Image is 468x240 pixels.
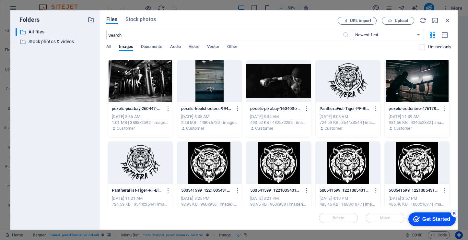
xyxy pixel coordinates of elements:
p: Folders [16,16,40,24]
div: [DATE] 8:34 AM [250,114,307,120]
div: 493.52 KB | 4325x2282 | image/jpeg [250,120,307,126]
div: [DATE] 3:21 PM [250,196,307,201]
span: Documents [141,43,162,52]
span: Stock photos [125,16,156,23]
i: Minimize [432,17,439,24]
i: Reload [419,17,427,24]
div: 981.66 KB | 4240x2832 | image/jpeg [389,120,446,126]
div: [DATE] 4:10 PM [320,196,377,201]
div: 485.46 KB | 1080x1077 | image/jpeg [389,201,446,207]
p: Customer [394,126,412,131]
div: 724.59 KB | 3544x3544 | image/png [112,201,169,207]
span: URL import [350,19,371,23]
p: pexels-pixabay-163403-z-MiaB8R0q72DXWuOWW5_A.jpg [250,106,301,112]
p: Displays only files that are not in use on the website. Files added during this session can still... [428,44,451,50]
div: Get Started 5 items remaining, 0% complete [5,3,53,17]
p: Customer [117,126,135,131]
span: Audio [170,43,181,52]
p: 500541599_122100543170885332_8528759008199404292_n-Djob9YAhN7x3lOXyRA394w.jpg [181,187,232,193]
div: [DATE] 3:57 PM [389,196,446,201]
button: URL import [338,17,377,25]
div: Stock photos & videos [16,38,95,46]
span: Images [119,43,133,52]
p: Customer [255,126,273,131]
div: 98.95 KB | 960x958 | image/jpeg [181,201,238,207]
span: All [106,43,111,52]
p: pexels-cottonbro-4761785-Os-bR-rAG9NPRVyxwwUfhA.jpg [389,106,439,112]
div: 485.46 KB | 1080x1077 | image/jpeg [320,201,377,207]
div: [DATE] 8:08 AM [320,114,377,120]
i: Create new folder [88,16,95,23]
div: [DATE] 11:21 AM [112,196,169,201]
p: 500541599_122100543170885332_8528759008199404292_n-Jem9nU3Uv1HVFEhUpZoFgw.jpg [250,187,301,193]
div: [DATE] 3:25 PM [181,196,238,201]
p: Customer [324,126,343,131]
button: Upload [382,17,414,25]
p: 500541599_122100543170885332_8528759008199404292_n1-2u1UEEZ-pms4SxnNmd1-1Q.jpg [389,187,439,193]
div: 724.59 KB | 3544x3544 | image/png [320,120,377,126]
span: Other [227,43,238,52]
p: PantheraFist-Tiger-PF-Black-8c9QBxa5lTfitLD4p-UIvQ.png [320,106,370,112]
div: Get Started [19,7,47,13]
input: Search [106,30,343,40]
span: Video [189,43,199,52]
i: Close [444,17,451,24]
div: [DATE] 8:36 AM [112,114,169,120]
p: Customer [186,126,204,131]
div: 98.95 KB | 960x958 | image/jpeg [250,201,307,207]
p: pexels-pixabay-260447-NpUJQWUkMzvqSz7WH6BFZQ.jpg [112,106,163,112]
div: [DATE] 8:35 AM [181,114,238,120]
span: Vector [207,43,220,52]
div: 2.28 MB | 4480x6720 | image/jpeg [181,120,238,126]
div: [DATE] 11:39 AM [389,114,446,120]
div: 1.01 MB | 3888x2592 | image/jpeg [112,120,169,126]
div: ​ [16,28,17,36]
p: PantheraFist-Tiger-PF-Black-NEEpwzepSKbonkxxHVHZpA.png [112,187,163,193]
p: 500541599_122100543170885332_8528759008199404292_n1-rHRCFHwSmvJ_d0GLLpmXog.jpg [320,187,370,193]
div: 5 [48,1,54,8]
p: Stock photos & videos [29,38,83,45]
p: All files [29,28,83,36]
span: Files [106,16,118,23]
p: pexels-koolshooters-9944670-heJRunf0BMzov6rTWvqaMg.jpg [181,106,232,112]
span: Upload [395,19,408,23]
